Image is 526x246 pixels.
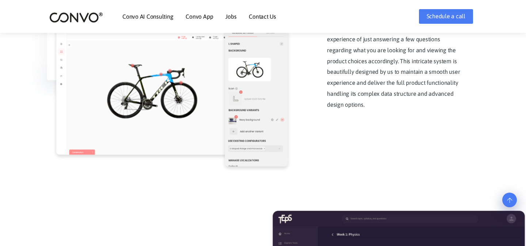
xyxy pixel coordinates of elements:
a: Jobs [225,14,236,19]
a: Contact Us [249,14,276,19]
img: logo_2.png [49,12,103,23]
a: Convo App [186,14,213,19]
p: Zoovu provides businesses with the most customer centric product search for various industries an... [327,1,466,110]
a: Convo AI Consulting [122,14,173,19]
a: Schedule a call [419,9,473,24]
